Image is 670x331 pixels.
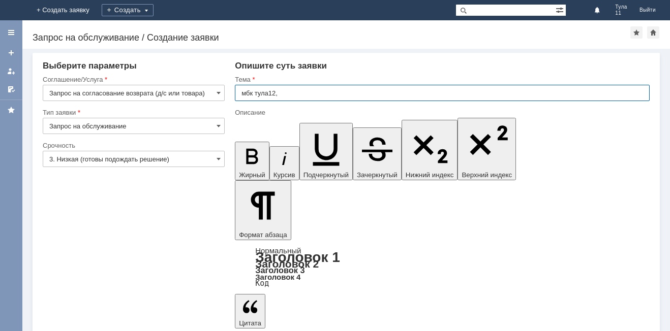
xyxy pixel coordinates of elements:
span: Верхний индекс [462,171,512,179]
div: Добавить в избранное [630,26,643,39]
button: Подчеркнутый [299,123,353,180]
button: Жирный [235,142,269,180]
a: Заголовок 2 [255,258,319,270]
span: Нижний индекс [406,171,454,179]
a: Код [255,279,269,288]
button: Курсив [269,146,299,180]
a: Нормальный [255,246,301,255]
div: Описание [235,109,648,116]
div: Создать [102,4,154,16]
span: Жирный [239,171,265,179]
button: Формат абзаца [235,180,291,240]
span: Подчеркнутый [303,171,349,179]
span: Тула [615,4,627,10]
a: Заголовок 3 [255,266,304,275]
span: Расширенный поиск [556,5,566,14]
div: Тема [235,76,648,83]
span: Формат абзаца [239,231,287,239]
button: Зачеркнутый [353,127,402,180]
a: Заголовок 4 [255,273,300,281]
span: Зачеркнутый [357,171,398,179]
span: Цитата [239,319,261,327]
button: Цитата [235,294,265,328]
div: Запрос на обслуживание / Создание заявки [33,32,630,43]
div: Соглашение/Услуга [43,76,223,83]
div: Срочность [43,142,223,149]
span: 11 [615,10,627,16]
span: Выберите параметры [43,61,137,71]
div: Тип заявки [43,109,223,116]
span: Опишите суть заявки [235,61,327,71]
a: Заголовок 1 [255,249,340,265]
span: Курсив [273,171,295,179]
div: Сделать домашней страницей [647,26,659,39]
button: Верхний индекс [458,118,516,180]
div: Формат абзаца [235,247,650,287]
a: Создать заявку [3,45,19,61]
a: Мои согласования [3,81,19,97]
button: Нижний индекс [402,120,458,180]
a: Мои заявки [3,63,19,79]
